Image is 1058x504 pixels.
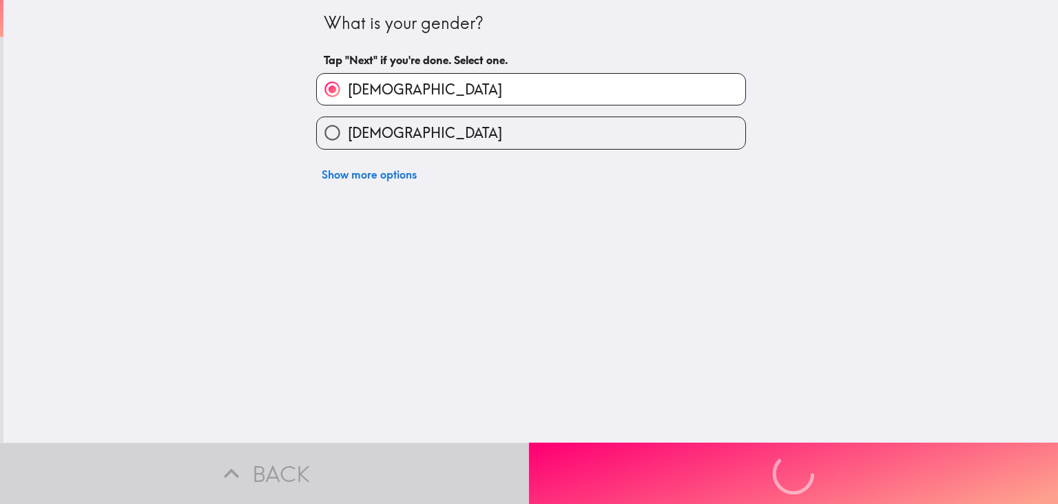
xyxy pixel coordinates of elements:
[324,52,738,68] h6: Tap "Next" if you're done. Select one.
[317,74,745,105] button: [DEMOGRAPHIC_DATA]
[324,12,738,35] div: What is your gender?
[316,161,422,188] button: Show more options
[348,123,502,143] span: [DEMOGRAPHIC_DATA]
[317,117,745,148] button: [DEMOGRAPHIC_DATA]
[348,80,502,99] span: [DEMOGRAPHIC_DATA]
